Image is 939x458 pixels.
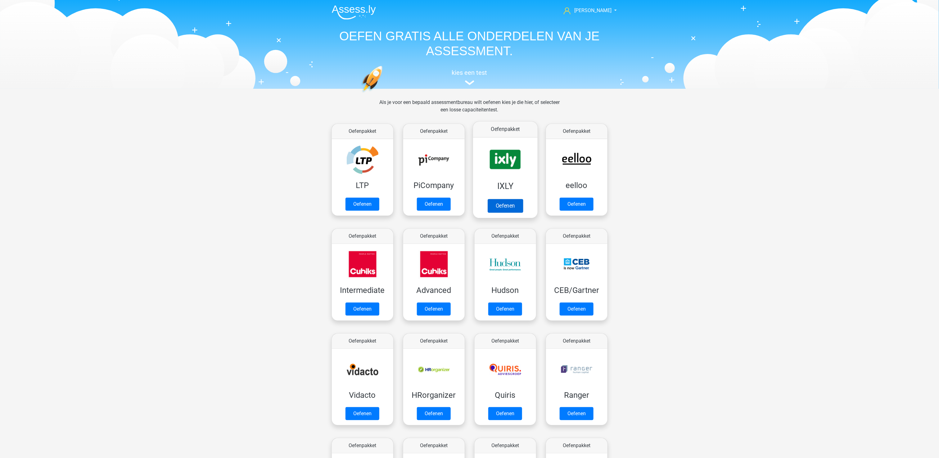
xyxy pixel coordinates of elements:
[487,199,523,213] a: Oefenen
[465,80,474,85] img: assessment
[560,303,594,316] a: Oefenen
[327,69,612,76] h5: kies een test
[488,303,522,316] a: Oefenen
[345,303,379,316] a: Oefenen
[332,5,376,20] img: Assessly
[327,29,612,58] h1: OEFEN GRATIS ALLE ONDERDELEN VAN JE ASSESSMENT.
[361,66,407,122] img: oefenen
[488,407,522,420] a: Oefenen
[345,198,379,211] a: Oefenen
[374,99,565,121] div: Als je voor een bepaald assessmentbureau wilt oefenen kies je die hier, of selecteer een losse ca...
[417,198,451,211] a: Oefenen
[417,303,451,316] a: Oefenen
[345,407,379,420] a: Oefenen
[417,407,451,420] a: Oefenen
[560,198,594,211] a: Oefenen
[560,407,594,420] a: Oefenen
[327,69,612,85] a: kies een test
[561,7,612,14] a: [PERSON_NAME]
[574,7,612,13] span: [PERSON_NAME]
